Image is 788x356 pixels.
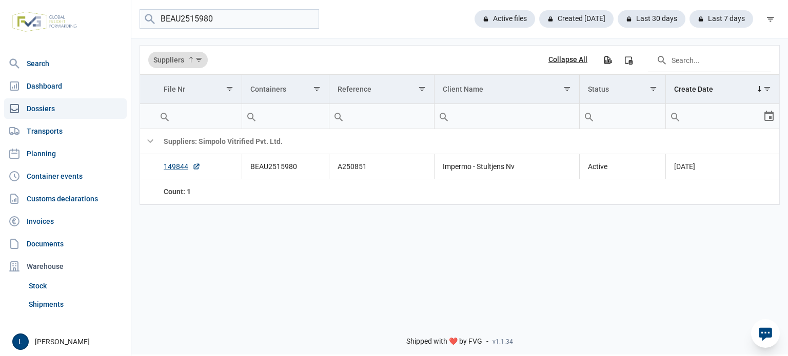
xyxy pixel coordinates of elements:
td: Suppliers: Simpolo Vitrified Pvt. Ltd. [155,129,779,154]
span: Show filter options for column 'Containers' [313,85,321,93]
a: Shipments [25,295,127,313]
div: Search box [666,104,684,129]
span: Show filter options for column 'Suppliers' [195,56,203,64]
div: Search box [580,104,598,129]
input: Search dossiers [140,9,319,29]
div: Data grid toolbar [148,46,771,74]
span: Show filter options for column 'Client Name' [563,85,571,93]
input: Filter cell [580,104,665,129]
a: Search [4,53,127,74]
span: Show filter options for column 'File Nr' [226,85,233,93]
a: Customs declarations [4,189,127,209]
div: [PERSON_NAME] [12,333,125,350]
td: Filter cell [580,104,666,129]
a: Documents [4,234,127,254]
span: [DATE] [674,162,695,171]
div: Search box [242,104,261,129]
td: A250851 [329,154,434,179]
span: - [486,337,488,346]
a: Dashboard [4,76,127,96]
a: Planning [4,143,127,164]
div: Status [588,85,609,93]
input: Filter cell [155,104,242,129]
img: FVG - Global freight forwarding [8,8,81,36]
div: Export all data to Excel [598,51,617,69]
div: Active files [475,10,535,28]
td: Column File Nr [155,75,242,104]
a: Stock [25,277,127,295]
div: Search box [329,104,348,129]
td: BEAU2515980 [242,154,329,179]
div: Search box [155,104,174,129]
a: Transports [4,121,127,141]
div: Last 30 days [618,10,685,28]
a: Invoices [4,211,127,232]
input: Filter cell [666,104,763,129]
td: Filter cell [666,104,779,129]
div: Create Date [674,85,713,93]
a: 149844 [164,161,201,172]
td: Column Reference [329,75,434,104]
td: Column Status [580,75,666,104]
td: Active [580,154,666,179]
span: Shipped with ❤️ by FVG [406,337,482,346]
td: Collapse [140,129,155,154]
span: Show filter options for column 'Reference' [418,85,426,93]
div: Client Name [443,85,483,93]
a: Dossiers [4,98,127,119]
div: Suppliers [148,52,208,68]
div: File Nr Count: 1 [164,186,233,197]
td: Impermo - Stultjens Nv [434,154,579,179]
input: Filter cell [435,104,579,129]
div: Column Chooser [619,51,638,69]
div: Search box [435,104,453,129]
span: v1.1.34 [493,338,513,346]
div: Containers [250,85,286,93]
input: Search in the data grid [648,48,771,72]
input: Filter cell [242,104,329,129]
span: Show filter options for column 'Create Date' [763,85,771,93]
span: Show filter options for column 'Status' [649,85,657,93]
div: Last 7 days [689,10,753,28]
td: Column Create Date [666,75,779,104]
td: Column Client Name [434,75,579,104]
td: Column Containers [242,75,329,104]
input: Filter cell [329,104,434,129]
div: File Nr [164,85,185,93]
div: Select [763,104,775,129]
button: L [12,333,29,350]
a: Container events [4,166,127,186]
div: Warehouse [4,256,127,277]
div: Data grid with 2 rows and 7 columns [140,46,779,204]
div: Collapse All [548,55,587,65]
div: Reference [338,85,371,93]
div: filter [761,10,780,28]
div: Created [DATE] [539,10,614,28]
